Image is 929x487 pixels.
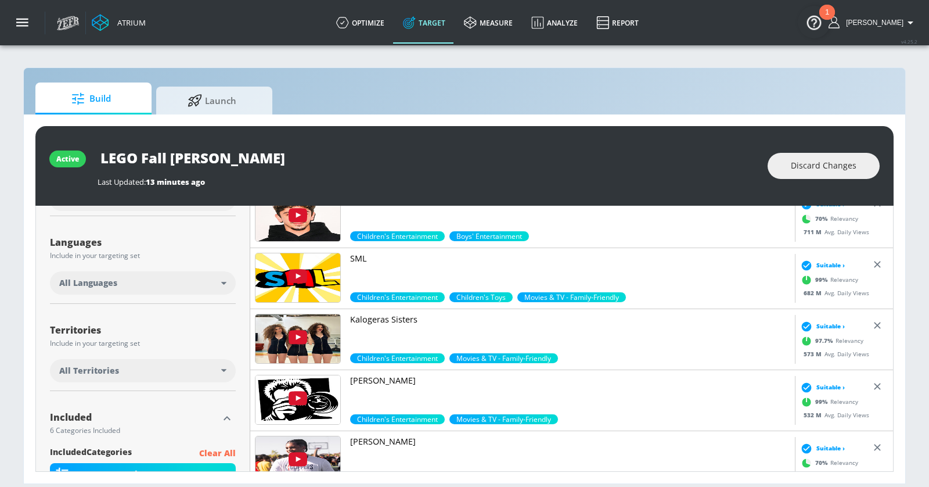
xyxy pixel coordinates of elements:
div: Boys' Entertainment [50,463,236,484]
img: UU5sGdW8Jf7ijogDhcIFRmlw [255,314,340,363]
span: Children's Entertainment [350,231,445,241]
span: All Languages [59,277,117,289]
a: Atrium [92,14,146,31]
div: Relevancy [798,210,858,227]
a: Kalogeras Sisters [350,314,790,353]
span: Movies & TV - Family-Friendly [449,353,558,363]
span: Children's Toys [449,292,513,302]
span: 99 % [815,398,830,406]
div: 97.7% [350,353,445,363]
span: login as: casey.cohen@zefr.com [841,19,903,27]
div: Avg. Daily Views [798,410,869,419]
button: Discard Changes [768,153,880,179]
div: Suitable › [798,442,845,454]
p: Kalogeras Sisters [350,314,790,325]
div: Relevancy [798,454,858,471]
span: 70 % [815,459,830,467]
div: 99.0% [350,292,445,302]
img: UUnSWkrRWNQWNhDusoWr_HXQ [255,253,340,302]
div: Suitable › [798,320,845,332]
div: 50.0% [449,353,558,363]
span: Movies & TV - Family-Friendly [517,292,626,302]
div: 70.0% [350,231,445,241]
div: Avg. Daily Views [798,349,869,358]
div: 6 Categories Included [50,427,218,434]
div: Include in your targeting set [50,340,236,347]
div: All Territories [50,359,236,382]
span: Discard Changes [791,159,856,173]
span: v 4.25.2 [901,38,917,45]
span: 711 M [804,227,824,235]
span: 532 M [804,410,824,418]
a: SML [350,253,790,292]
button: Open Resource Center, 1 new notification [798,6,830,38]
div: Territories [50,325,236,335]
div: 65.0% [449,231,529,241]
span: Children's Entertainment [350,353,445,363]
div: Relevancy [798,393,858,410]
span: Suitable › [816,322,845,331]
span: 97.7 % [815,336,836,345]
span: 99 % [815,275,830,284]
a: Analyze [522,2,587,44]
span: Suitable › [816,383,845,392]
img: UUkNB_lQah9MLniBLlk97iBw [255,436,340,485]
div: Relevancy [798,271,858,288]
a: optimize [327,2,394,44]
div: Include in your targeting set [50,252,236,259]
p: [PERSON_NAME] [350,375,790,386]
a: Target [394,2,455,44]
span: Suitable › [816,200,845,209]
div: Suitable › [798,259,845,271]
div: 50.0% [449,414,558,424]
div: Last Updated: [98,177,756,187]
span: 13 minutes ago [146,177,205,187]
div: Avg. Daily Views [798,227,869,236]
div: Atrium [113,17,146,28]
p: [PERSON_NAME] [350,436,790,447]
span: Suitable › [816,261,845,270]
span: Launch [168,87,256,114]
a: [PERSON_NAME] [350,375,790,414]
span: Build [47,85,135,113]
p: SML [350,253,790,264]
span: 682 M [804,288,824,296]
div: Included [50,413,218,422]
div: Avg. Daily Views [798,288,869,297]
span: Movies & TV - Family-Friendly [449,414,558,424]
span: Boys' Entertainment [449,231,529,241]
span: included Categories [50,446,132,461]
a: [PERSON_NAME] [350,436,790,475]
div: 90.0% [517,292,626,302]
span: Children's Entertainment [350,414,445,424]
a: measure [455,2,522,44]
div: 1 [825,12,829,27]
button: [PERSON_NAME] [829,16,917,30]
div: 99.0% [449,292,513,302]
div: Suitable › [798,381,845,393]
p: Clear All [199,446,236,461]
span: 573 M [804,349,824,357]
div: Languages [50,238,236,247]
a: Report [587,2,648,44]
div: active [56,154,79,164]
span: All Territories [59,365,119,377]
div: Relevancy [798,332,863,349]
span: 70 % [815,214,830,223]
img: UUKaCalz5N5ienIbfPzEbYuA [255,375,340,424]
img: UUilwZiBBfI9X6yiZRzWty8Q [255,192,340,241]
span: Suitable › [816,444,845,453]
span: Children's Entertainment [350,292,445,302]
div: All Languages [50,271,236,295]
div: 99.0% [350,414,445,424]
div: Boys' Entertainment [79,468,222,479]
